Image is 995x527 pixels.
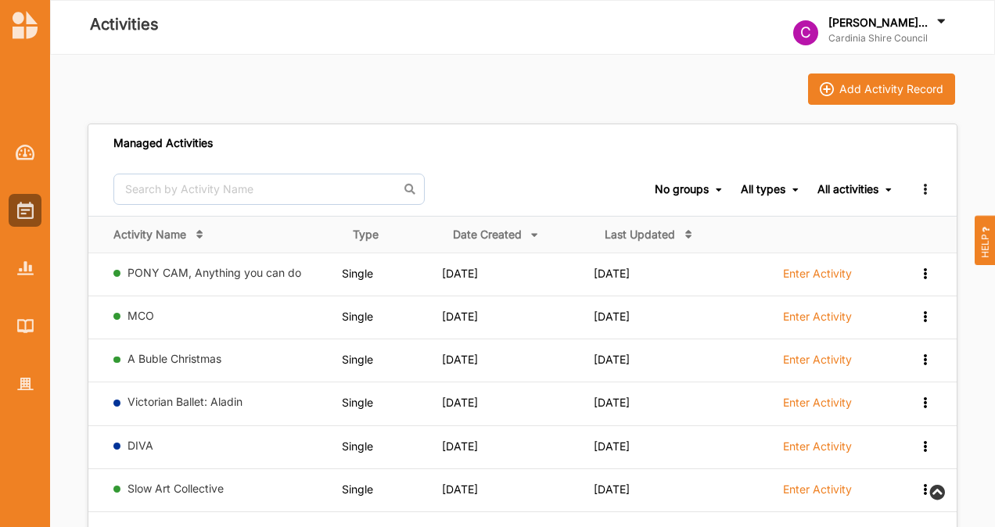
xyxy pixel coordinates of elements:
a: Enter Activity [783,266,852,289]
label: Enter Activity [783,439,852,454]
a: Dashboard [9,136,41,169]
div: Managed Activities [113,136,213,150]
label: [PERSON_NAME]... [828,16,928,30]
span: [DATE] [594,353,630,366]
a: Reports [9,252,41,285]
a: Library [9,310,41,342]
img: Activities [17,202,34,219]
span: Single [342,353,373,366]
span: [DATE] [442,396,478,409]
span: [DATE] [442,353,478,366]
a: Enter Activity [783,309,852,332]
div: Last Updated [605,228,675,242]
a: Enter Activity [783,482,852,505]
span: [DATE] [594,310,630,323]
div: C [793,20,818,45]
span: Single [342,310,373,323]
span: Single [342,396,373,409]
span: [DATE] [594,482,630,496]
label: Cardinia Shire Council [828,32,949,45]
label: Enter Activity [783,396,852,410]
img: Reports [17,261,34,274]
span: Single [342,439,373,453]
a: MCO [128,309,154,322]
div: All types [741,182,785,196]
a: Victorian Ballet: Aladin [128,395,242,408]
a: PONY CAM, Anything you can do [128,266,301,279]
div: All activities [817,182,878,196]
a: A Buble Christmas [128,352,221,365]
img: Library [17,319,34,332]
input: Search by Activity Name [113,174,425,205]
label: Activities [90,12,159,38]
label: Enter Activity [783,310,852,324]
span: Single [342,482,373,496]
label: Enter Activity [783,482,852,497]
label: Enter Activity [783,267,852,281]
a: Enter Activity [783,352,852,375]
a: Enter Activity [783,439,852,462]
img: Dashboard [16,145,35,160]
img: icon [820,82,834,96]
img: Organisation [17,378,34,391]
span: [DATE] [442,482,478,496]
label: Enter Activity [783,353,852,367]
span: [DATE] [442,267,478,280]
div: Add Activity Record [839,82,943,96]
span: [DATE] [594,396,630,409]
a: Slow Art Collective [128,482,224,495]
img: logo [13,11,38,39]
div: Date Created [453,228,522,242]
a: Activities [9,194,41,227]
div: Activity Name [113,228,186,242]
th: Type [342,216,442,253]
a: DIVA [128,439,153,452]
span: [DATE] [442,439,478,453]
a: Enter Activity [783,395,852,418]
span: [DATE] [594,267,630,280]
button: iconAdd Activity Record [808,73,955,105]
div: No groups [655,182,709,196]
a: Organisation [9,367,41,400]
span: [DATE] [594,439,630,453]
span: [DATE] [442,310,478,323]
span: Single [342,267,373,280]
